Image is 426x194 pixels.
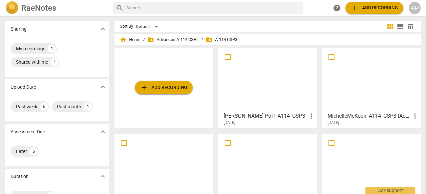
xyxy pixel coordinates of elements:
a: [PERSON_NAME] Poff_A114_CSP3[DATE] [221,50,315,125]
span: Advanced A-114 CSPs [147,36,199,43]
p: Upload Date [11,84,36,91]
button: AP [409,2,421,14]
button: Show more [98,82,108,92]
button: List view [395,22,405,32]
span: expand_more [99,172,107,180]
span: help [333,4,341,12]
button: Table view [405,22,415,32]
span: add [351,4,359,12]
div: Later [16,148,27,155]
p: Sharing [11,26,27,33]
div: Default [136,21,160,32]
div: Ask support [365,187,415,194]
span: search [116,4,124,12]
div: Past month [57,103,81,110]
div: 1 [84,103,92,111]
span: Home [120,36,140,43]
button: Show more [98,127,108,137]
span: [DATE] [327,120,339,126]
a: MichelleMcKeon_A114_CSP3 (Advanced)[DATE] [324,50,418,125]
span: view_list [396,23,404,31]
button: Upload [135,81,193,94]
h2: RaeNotes [21,3,56,13]
span: view_module [386,23,394,31]
button: Upload [345,2,403,14]
button: Show more [98,171,108,181]
input: Search [126,3,300,13]
a: Help [331,2,343,14]
span: expand_more [99,25,107,33]
span: expand_more [99,83,107,91]
button: Show more [98,24,108,34]
span: more_vert [411,112,419,120]
div: Shared with me [16,59,48,65]
span: folder_shared [206,36,212,43]
span: / [201,37,203,42]
span: folder_shared [147,36,154,43]
span: / [143,37,145,42]
h3: Adam Poff_A114_CSP3 [224,112,307,120]
div: 6 [40,103,48,111]
span: more_vert [307,112,315,120]
div: 1 [51,58,59,66]
span: expand_more [99,128,107,136]
a: LogoRaeNotes [5,1,108,15]
span: table_chart [407,23,414,30]
span: Add recording [351,4,398,12]
div: My recordings [16,45,45,52]
span: add [140,84,148,92]
span: Add recording [140,84,187,92]
p: Assessment Due [11,128,45,135]
span: [DATE] [224,120,235,126]
div: 5 [30,147,38,155]
h3: MichelleMcKeon_A114_CSP3 (Advanced) [327,112,411,120]
span: home [120,36,126,43]
div: Sort By [120,24,133,29]
div: 1 [48,45,56,53]
p: Duration [11,173,29,180]
span: A-114 CSP3 [206,36,237,43]
img: Logo [5,1,19,15]
button: Tile view [385,22,395,32]
div: Past week [16,103,37,110]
